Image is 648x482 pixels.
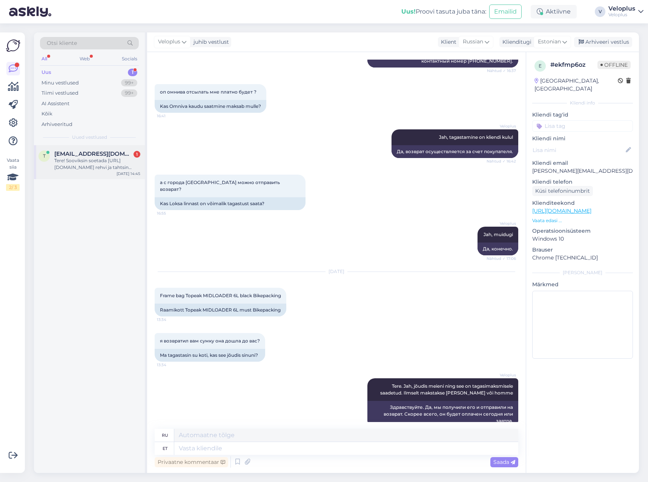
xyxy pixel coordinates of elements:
[532,217,633,224] p: Vaata edasi ...
[532,159,633,167] p: Kliendi email
[532,111,633,119] p: Kliendi tag'id
[157,210,185,216] span: 16:55
[595,6,605,17] div: V
[532,186,593,196] div: Küsi telefoninumbrit
[487,68,516,74] span: Nähtud ✓ 16:37
[531,5,577,18] div: Aktiivne
[121,89,137,97] div: 99+
[608,6,643,18] a: VeloplusVeloplus
[488,123,516,129] span: Veloplus
[155,100,266,113] div: Kas Omniva kaudu saatmine maksab mulle?
[6,157,20,191] div: Vaata siia
[478,243,518,255] div: Да, конечно.
[532,269,633,276] div: [PERSON_NAME]
[155,349,265,362] div: Ma tagastasin su koti, kas see jõudis sinuni?
[489,5,522,19] button: Emailid
[487,256,516,261] span: Nähtud ✓ 17:06
[597,61,631,69] span: Offline
[438,38,456,46] div: Klient
[6,184,20,191] div: 2 / 3
[484,232,513,237] span: Jah, muidugi
[54,157,140,171] div: Tere! Sooviksin soetada [URL][DOMAIN_NAME] rehvi ja tahtsin uurida, et kas ja millal saaksite [PE...
[532,120,633,132] input: Lisa tag
[574,37,632,47] div: Arhiveeri vestlus
[367,401,518,427] div: Здравствуйте. Да, мы получили его и отправили на возврат. Скорее всего, он будет оплачен сегодня ...
[117,171,140,177] div: [DATE] 14:45
[488,372,516,378] span: Veloplus
[532,227,633,235] p: Operatsioonisüsteem
[160,89,256,95] span: оп омнива отсылать мне платно будет ?
[6,38,20,53] img: Askly Logo
[41,110,52,118] div: Kõik
[134,151,140,158] div: 1
[158,38,180,46] span: Veloplus
[532,254,633,262] p: Chrome [TECHNICAL_ID]
[532,178,633,186] p: Kliendi telefon
[533,146,624,154] input: Lisa nimi
[41,79,79,87] div: Minu vestlused
[155,268,518,275] div: [DATE]
[401,7,486,16] div: Proovi tasuta juba täna:
[41,69,51,76] div: Uus
[41,100,69,107] div: AI Assistent
[128,69,137,76] div: 1
[534,77,618,93] div: [GEOGRAPHIC_DATA], [GEOGRAPHIC_DATA]
[162,429,168,442] div: ru
[532,100,633,106] div: Kliendi info
[532,135,633,143] p: Kliendi nimi
[463,38,483,46] span: Russian
[41,89,78,97] div: Tiimi vestlused
[40,54,49,64] div: All
[532,207,591,214] a: [URL][DOMAIN_NAME]
[155,457,228,467] div: Privaatne kommentaar
[532,199,633,207] p: Klienditeekond
[160,293,281,298] span: Frame bag Topeak MIDLOADER 6L black Bikepacking
[54,150,133,157] span: tiiapakk@gmail.com
[493,459,515,465] span: Saada
[380,383,514,396] span: Tere. Jah, jõudis meieni ning see on tagasimaksmisele saadetud. Ilmselt makstakse [PERSON_NAME] v...
[487,158,516,164] span: Nähtud ✓ 16:42
[532,167,633,175] p: [PERSON_NAME][EMAIL_ADDRESS][DOMAIN_NAME]
[608,6,635,12] div: Veloplus
[160,180,281,192] span: а с города [GEOGRAPHIC_DATA] можно отправить возврат?
[163,442,167,455] div: et
[538,38,561,46] span: Estonian
[121,79,137,87] div: 99+
[532,281,633,289] p: Märkmed
[160,338,260,344] span: я возвратил вам сумку она дошла до вас?
[532,235,633,243] p: Windows 10
[439,134,513,140] span: Jah, tagastamine on kliendi kulul
[155,197,306,210] div: Kas Loksa linnast on võimalik tagastust saata?
[401,8,416,15] b: Uus!
[608,12,635,18] div: Veloplus
[488,221,516,226] span: Veloplus
[550,60,597,69] div: # ekfmp6oz
[539,63,542,69] span: e
[43,153,46,159] span: t
[72,134,107,141] span: Uued vestlused
[532,246,633,254] p: Brauser
[155,304,286,316] div: Raamikott Topeak MIDLOADER 6L must Bikepacking
[392,145,518,158] div: Да, возврат осуществляется за счет покупателя.
[78,54,91,64] div: Web
[157,317,185,322] span: 13:34
[157,113,185,119] span: 16:41
[41,121,72,128] div: Arhiveeritud
[499,38,531,46] div: Klienditugi
[157,362,185,368] span: 13:34
[190,38,229,46] div: juhib vestlust
[120,54,139,64] div: Socials
[47,39,77,47] span: Otsi kliente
